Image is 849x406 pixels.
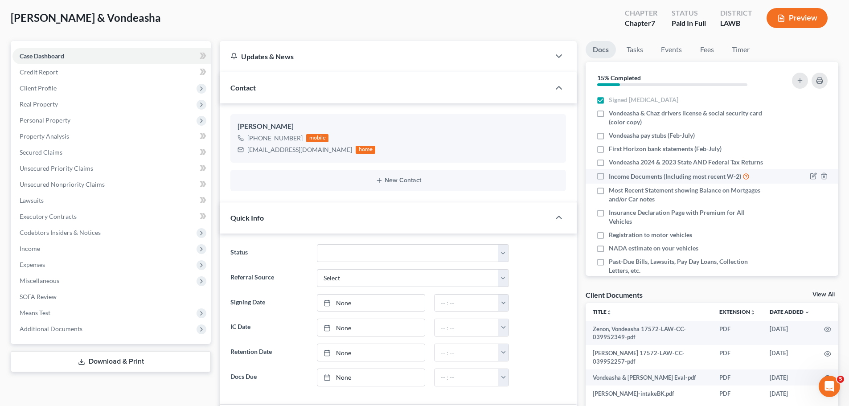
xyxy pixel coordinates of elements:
td: PDF [712,385,763,402]
a: Date Added expand_more [770,308,810,315]
td: Vondeasha & [PERSON_NAME] Eval-pdf [586,369,712,385]
span: Real Property [20,100,58,108]
a: None [317,319,425,336]
span: Secured Claims [20,148,62,156]
td: [DATE] [763,345,817,369]
span: Expenses [20,261,45,268]
span: Most Recent Statement showing Balance on Mortgages and/or Car notes [609,186,767,204]
input: -- : -- [435,295,499,312]
label: Retention Date [226,344,312,361]
a: None [317,369,425,386]
button: New Contact [238,177,559,184]
label: Signing Date [226,294,312,312]
iframe: Intercom live chat [819,376,840,397]
i: unfold_more [750,310,755,315]
span: 5 [837,376,844,383]
a: Lawsuits [12,193,211,209]
span: Codebtors Insiders & Notices [20,229,101,236]
label: IC Date [226,319,312,336]
span: Credit Report [20,68,58,76]
span: Registration to motor vehicles [609,230,692,239]
span: Income [20,245,40,252]
span: Means Test [20,309,50,316]
label: Referral Source [226,269,312,287]
label: Docs Due [226,369,312,386]
a: SOFA Review [12,289,211,305]
div: Updates & News [230,52,539,61]
input: -- : -- [435,369,499,386]
a: Events [654,41,689,58]
a: None [317,344,425,361]
i: expand_more [804,310,810,315]
div: Chapter [625,8,657,18]
a: Titleunfold_more [593,308,612,315]
span: Insurance Declaration Page with Premium for All Vehicles [609,208,767,226]
a: Executory Contracts [12,209,211,225]
a: Property Analysis [12,128,211,144]
a: Timer [725,41,757,58]
div: Status [672,8,706,18]
a: Credit Report [12,64,211,80]
a: Fees [693,41,721,58]
span: Executory Contracts [20,213,77,220]
span: Quick Info [230,213,264,222]
span: Income Documents (Including most recent W-2) [609,172,741,181]
span: Unsecured Nonpriority Claims [20,180,105,188]
div: [PERSON_NAME] [238,121,559,132]
div: [EMAIL_ADDRESS][DOMAIN_NAME] [247,145,352,154]
a: Unsecured Priority Claims [12,160,211,176]
td: [DATE] [763,385,817,402]
span: NADA estimate on your vehicles [609,244,698,253]
strong: 15% Completed [597,74,641,82]
div: Paid In Full [672,18,706,29]
div: [PHONE_NUMBER] [247,134,303,143]
span: Lawsuits [20,197,44,204]
a: Tasks [619,41,650,58]
span: Personal Property [20,116,70,124]
input: -- : -- [435,319,499,336]
span: Contact [230,83,256,92]
div: Client Documents [586,290,643,299]
span: 7 [651,19,655,27]
td: PDF [712,369,763,385]
span: Property Analysis [20,132,69,140]
span: Vondeasha pay stubs (Feb-July) [609,131,695,140]
span: Past-Due Bills, Lawsuits, Pay Day Loans, Collection Letters, etc. [609,257,767,275]
span: Client Profile [20,84,57,92]
div: LAWB [720,18,752,29]
a: Secured Claims [12,144,211,160]
a: Unsecured Nonpriority Claims [12,176,211,193]
a: None [317,295,425,312]
td: [PERSON_NAME]-intakeBK.pdf [586,385,712,402]
td: PDF [712,345,763,369]
td: [DATE] [763,369,817,385]
input: -- : -- [435,344,499,361]
span: Case Dashboard [20,52,64,60]
span: [PERSON_NAME] & Vondeasha [11,11,161,24]
span: Additional Documents [20,325,82,332]
td: PDF [712,321,763,345]
div: mobile [306,134,328,142]
td: [DATE] [763,321,817,345]
span: Vondeasha & Chaz drivers license & social security card (color copy) [609,109,767,127]
a: Case Dashboard [12,48,211,64]
td: [PERSON_NAME] 17572-LAW-CC-039952257-pdf [586,345,712,369]
a: Download & Print [11,351,211,372]
span: Vondeasha 2024 & 2023 State AND Federal Tax Returns [609,158,763,167]
label: Status [226,244,312,262]
span: Signed [MEDICAL_DATA] [609,95,678,104]
div: District [720,8,752,18]
div: Chapter [625,18,657,29]
a: Docs [586,41,616,58]
a: Extensionunfold_more [719,308,755,315]
a: View All [812,291,835,298]
span: Miscellaneous [20,277,59,284]
span: SOFA Review [20,293,57,300]
span: First Horizon bank statements (Feb-July) [609,144,722,153]
td: Zenon, Vondeasha 17572-LAW-CC-039952349-pdf [586,321,712,345]
i: unfold_more [607,310,612,315]
button: Preview [767,8,828,28]
span: Unsecured Priority Claims [20,164,93,172]
div: home [356,146,375,154]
